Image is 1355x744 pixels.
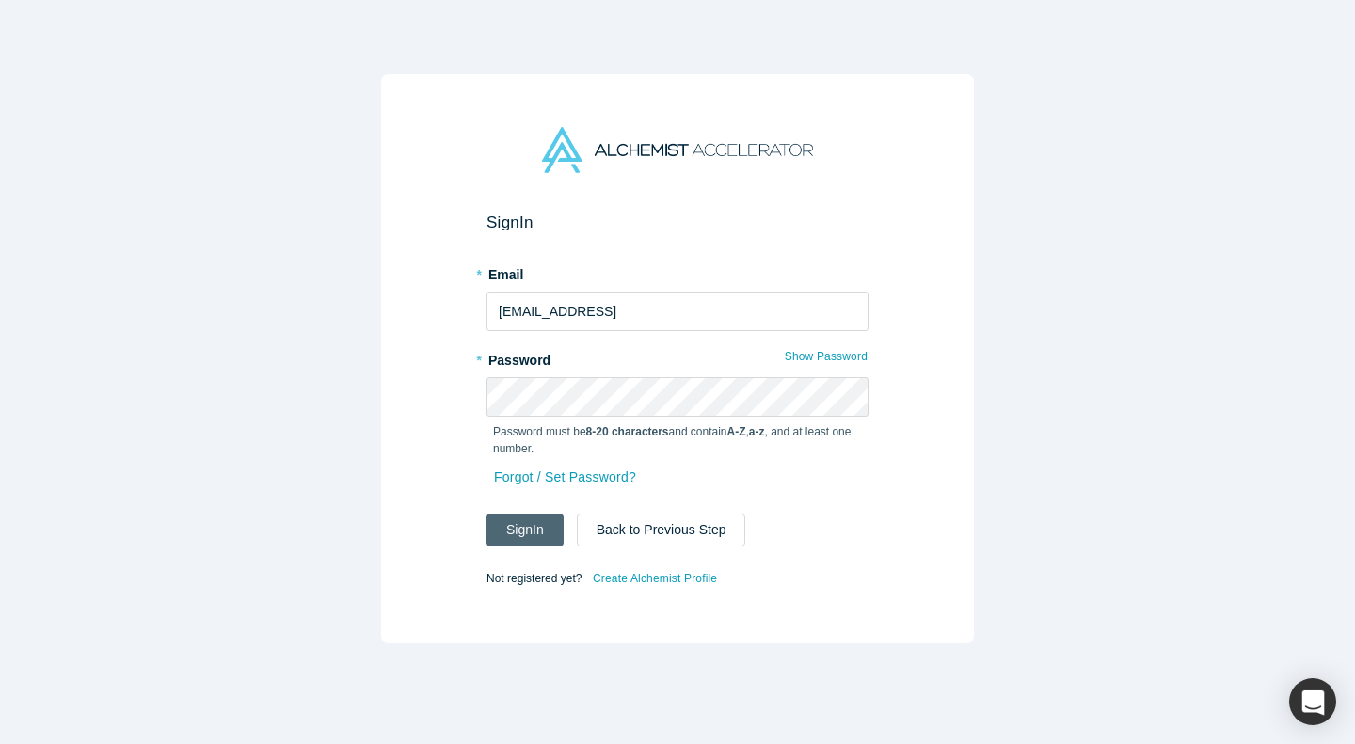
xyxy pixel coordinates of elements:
button: Show Password [784,344,869,369]
label: Password [486,344,869,371]
strong: A-Z [727,425,746,438]
button: Back to Previous Step [577,514,746,546]
button: SignIn [486,514,564,546]
a: Create Alchemist Profile [592,566,718,591]
label: Email [486,259,869,285]
a: Forgot / Set Password? [493,461,637,494]
strong: a-z [749,425,765,438]
p: Password must be and contain , , and at least one number. [493,423,862,457]
img: Alchemist Accelerator Logo [542,127,813,173]
span: Not registered yet? [486,572,582,585]
h2: Sign In [486,213,869,232]
strong: 8-20 characters [586,425,669,438]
